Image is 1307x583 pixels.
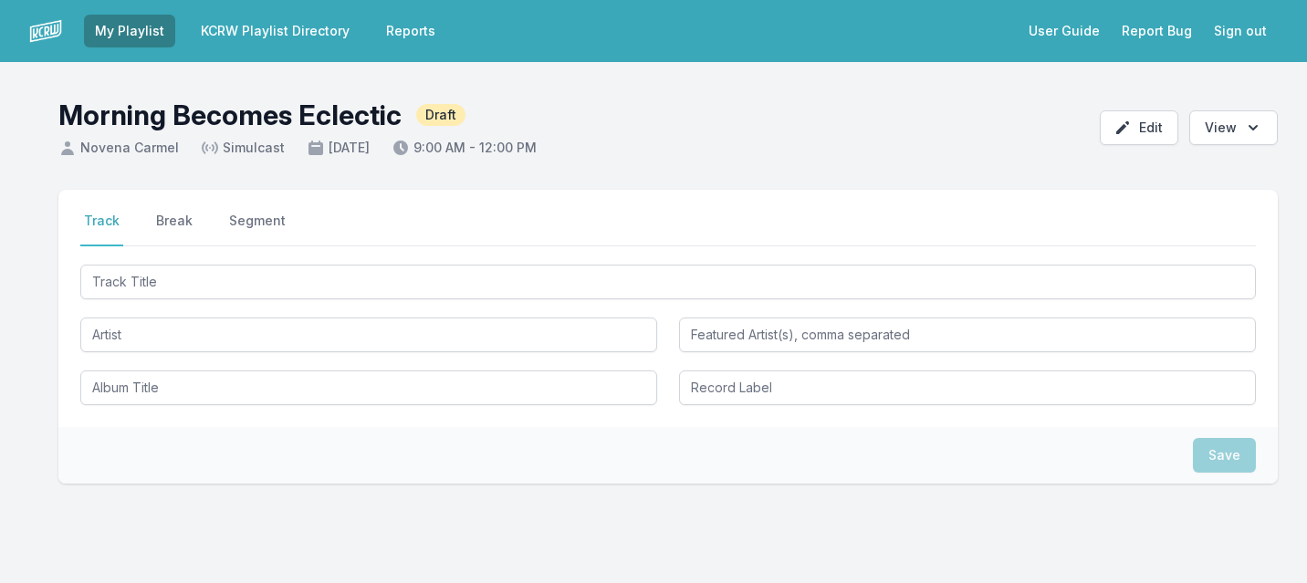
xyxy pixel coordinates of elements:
[1018,15,1111,47] a: User Guide
[152,212,196,246] button: Break
[225,212,289,246] button: Segment
[29,15,62,47] img: logo-white-87cec1fa9cbef997252546196dc51331.png
[679,318,1256,352] input: Featured Artist(s), comma separated
[307,139,370,157] span: [DATE]
[84,15,175,47] a: My Playlist
[416,104,465,126] span: Draft
[190,15,361,47] a: KCRW Playlist Directory
[1203,15,1278,47] button: Sign out
[58,99,402,131] h1: Morning Becomes Eclectic
[1100,110,1178,145] button: Edit
[80,318,657,352] input: Artist
[392,139,537,157] span: 9:00 AM - 12:00 PM
[201,139,285,157] span: Simulcast
[80,212,123,246] button: Track
[679,370,1256,405] input: Record Label
[58,139,179,157] span: Novena Carmel
[1111,15,1203,47] a: Report Bug
[80,370,657,405] input: Album Title
[80,265,1256,299] input: Track Title
[1189,110,1278,145] button: Open options
[1193,438,1256,473] button: Save
[375,15,446,47] a: Reports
